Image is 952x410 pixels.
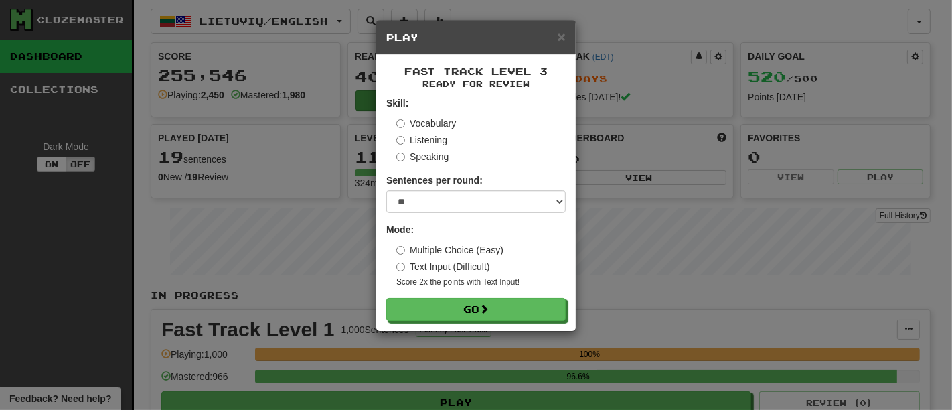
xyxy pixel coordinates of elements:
[396,133,447,147] label: Listening
[396,153,405,161] input: Speaking
[386,31,566,44] h5: Play
[396,119,405,128] input: Vocabulary
[396,263,405,271] input: Text Input (Difficult)
[558,29,566,44] span: ×
[386,224,414,235] strong: Mode:
[396,117,456,130] label: Vocabulary
[396,277,566,288] small: Score 2x the points with Text Input !
[396,243,503,257] label: Multiple Choice (Easy)
[396,246,405,255] input: Multiple Choice (Easy)
[558,29,566,44] button: Close
[404,66,548,77] span: Fast Track Level 3
[386,78,566,90] small: Ready for Review
[396,150,449,163] label: Speaking
[386,174,483,187] label: Sentences per round:
[396,260,490,273] label: Text Input (Difficult)
[386,298,566,321] button: Go
[396,136,405,145] input: Listening
[386,98,408,109] strong: Skill:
